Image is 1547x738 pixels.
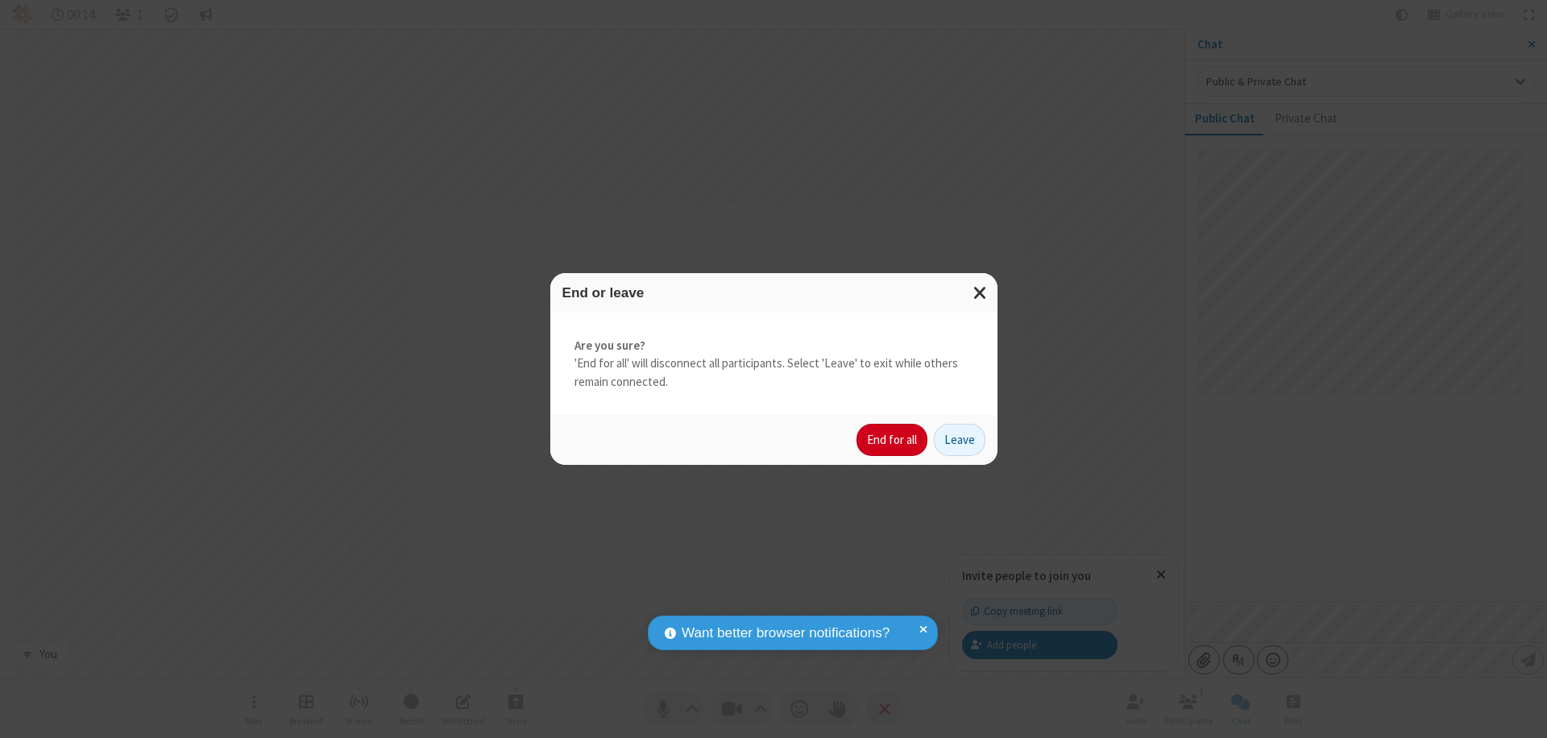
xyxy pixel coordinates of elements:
button: Close modal [964,273,997,313]
span: Want better browser notifications? [682,623,890,644]
strong: Are you sure? [574,337,973,355]
button: Leave [934,424,985,456]
div: 'End for all' will disconnect all participants. Select 'Leave' to exit while others remain connec... [550,313,997,416]
h3: End or leave [562,285,985,301]
button: End for all [856,424,927,456]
